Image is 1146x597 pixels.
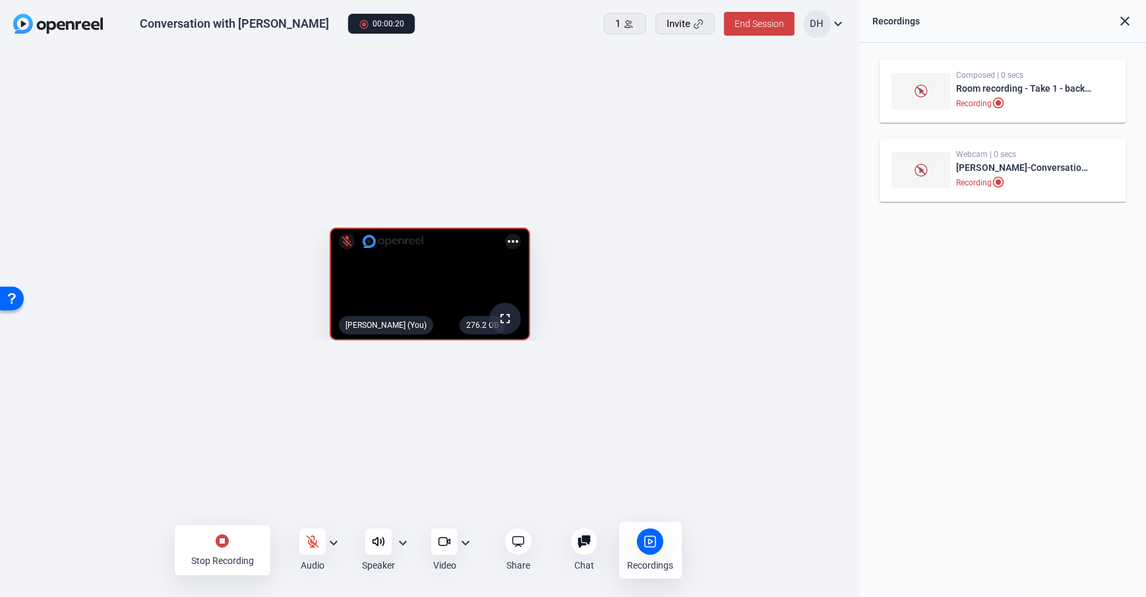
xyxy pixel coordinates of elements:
[627,559,673,572] div: Recordings
[574,559,594,572] div: Chat
[191,554,254,567] div: Stop Recording
[804,10,831,38] div: DH
[667,16,690,32] span: Invite
[891,152,951,188] img: thumb-nail
[831,16,847,32] mat-icon: expand_more
[956,96,1092,112] div: Recording
[395,535,411,551] mat-icon: expand_more
[339,234,355,249] mat-icon: mic_off
[339,316,433,334] div: [PERSON_NAME] (You)
[615,16,620,32] span: 1
[956,149,1092,160] div: Webcam | 0 secs
[505,234,521,249] mat-icon: more_horiz
[873,13,920,29] div: Recordings
[140,16,329,32] div: Conversation with [PERSON_NAME]
[301,559,324,572] div: Audio
[13,14,103,34] img: OpenReel logo
[956,160,1092,175] div: [PERSON_NAME]-Conversation with [PERSON_NAME]-1755618667850-webcam
[458,535,473,551] mat-icon: expand_more
[362,559,395,572] div: Speaker
[992,175,1008,191] mat-icon: radio_button_checked
[506,559,530,572] div: Share
[655,13,715,34] button: Invite
[735,18,784,29] span: End Session
[915,84,928,98] img: Preview is unavailable
[891,73,951,110] img: thumb-nail
[604,13,646,34] button: 1
[992,96,1008,112] mat-icon: radio_button_checked
[724,12,795,36] button: End Session
[497,311,513,327] mat-icon: fullscreen
[363,235,423,248] img: logo
[956,70,1092,80] div: Composed | 0 secs
[433,559,456,572] div: Video
[214,533,230,549] mat-icon: stop_circle
[956,175,1092,191] div: Recording
[1117,13,1133,29] mat-icon: close
[915,164,928,177] img: Preview is unavailable
[326,535,342,551] mat-icon: expand_more
[956,80,1092,96] div: Room recording - Take 1 - backup
[460,316,505,334] div: 276.2 GB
